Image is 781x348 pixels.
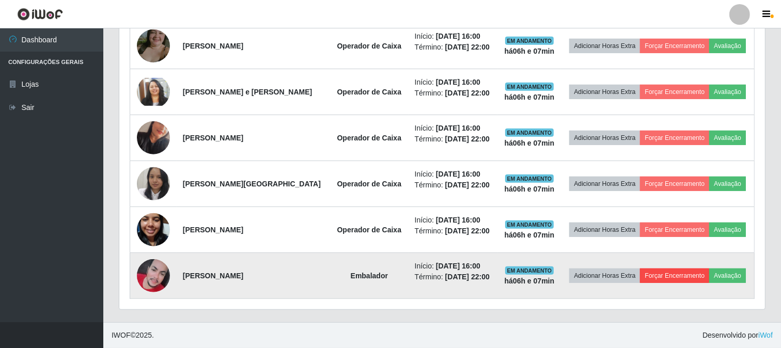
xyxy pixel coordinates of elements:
[505,231,555,239] strong: há 06 h e 07 min
[415,215,492,226] li: Início:
[183,134,243,142] strong: [PERSON_NAME]
[505,185,555,193] strong: há 06 h e 07 min
[436,78,480,86] time: [DATE] 16:00
[640,268,709,283] button: Forçar Encerramento
[415,123,492,134] li: Início:
[640,131,709,145] button: Forçar Encerramento
[183,88,312,96] strong: [PERSON_NAME] e [PERSON_NAME]
[569,131,640,145] button: Adicionar Horas Extra
[137,200,170,259] img: 1735855062052.jpeg
[112,330,154,341] span: © 2025 .
[640,85,709,99] button: Forçar Encerramento
[505,277,555,285] strong: há 06 h e 07 min
[505,47,555,55] strong: há 06 h e 07 min
[640,223,709,237] button: Forçar Encerramento
[183,226,243,234] strong: [PERSON_NAME]
[569,268,640,283] button: Adicionar Horas Extra
[640,39,709,53] button: Forçar Encerramento
[351,272,388,280] strong: Embalador
[640,177,709,191] button: Forçar Encerramento
[17,8,63,21] img: CoreUI Logo
[137,163,170,204] img: 1729993333781.jpeg
[183,42,243,50] strong: [PERSON_NAME]
[709,268,746,283] button: Avaliação
[415,169,492,180] li: Início:
[183,272,243,280] strong: [PERSON_NAME]
[569,85,640,99] button: Adicionar Horas Extra
[436,32,480,40] time: [DATE] 16:00
[436,216,480,224] time: [DATE] 16:00
[505,139,555,147] strong: há 06 h e 07 min
[415,226,492,236] li: Término:
[505,93,555,101] strong: há 06 h e 07 min
[337,88,402,96] strong: Operador de Caixa
[445,89,490,97] time: [DATE] 22:00
[137,259,170,292] img: 1735296854752.jpeg
[415,88,492,99] li: Término:
[702,330,773,341] span: Desenvolvido por
[505,175,554,183] span: EM ANDAMENTO
[569,223,640,237] button: Adicionar Horas Extra
[445,43,490,51] time: [DATE] 22:00
[569,39,640,53] button: Adicionar Horas Extra
[445,135,490,143] time: [DATE] 22:00
[415,261,492,272] li: Início:
[569,177,640,191] button: Adicionar Horas Extra
[709,223,746,237] button: Avaliação
[709,131,746,145] button: Avaliação
[137,17,170,75] img: 1737811794614.jpeg
[709,177,746,191] button: Avaliação
[436,124,480,132] time: [DATE] 16:00
[137,108,170,167] img: 1724780126479.jpeg
[337,134,402,142] strong: Operador de Caixa
[505,129,554,137] span: EM ANDAMENTO
[337,180,402,188] strong: Operador de Caixa
[415,272,492,282] li: Término:
[445,181,490,189] time: [DATE] 22:00
[415,42,492,53] li: Término:
[445,273,490,281] time: [DATE] 22:00
[415,77,492,88] li: Início:
[445,227,490,235] time: [DATE] 22:00
[112,331,131,339] span: IWOF
[709,39,746,53] button: Avaliação
[505,83,554,91] span: EM ANDAMENTO
[137,78,170,106] img: 1756310362106.jpeg
[183,180,321,188] strong: [PERSON_NAME][GEOGRAPHIC_DATA]
[505,220,554,229] span: EM ANDAMENTO
[337,42,402,50] strong: Operador de Caixa
[436,170,480,178] time: [DATE] 16:00
[709,85,746,99] button: Avaliação
[415,180,492,191] li: Término:
[337,226,402,234] strong: Operador de Caixa
[505,37,554,45] span: EM ANDAMENTO
[415,134,492,145] li: Término:
[758,331,773,339] a: iWof
[505,266,554,275] span: EM ANDAMENTO
[436,262,480,270] time: [DATE] 16:00
[415,31,492,42] li: Início:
